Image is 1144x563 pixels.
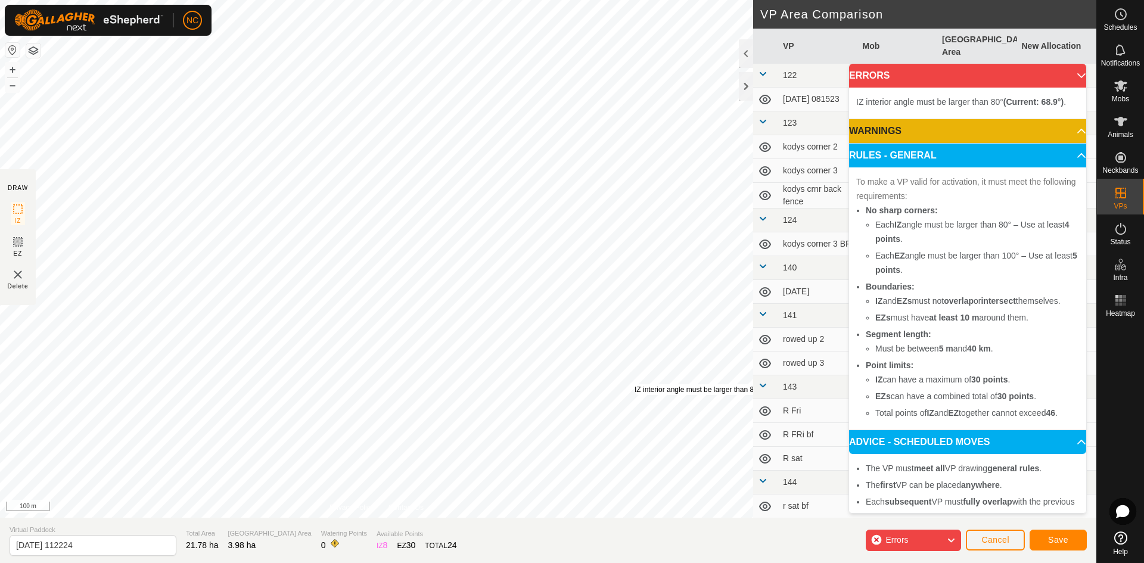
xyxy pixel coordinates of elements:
b: IZ [894,220,901,229]
span: 24 [447,540,457,550]
td: [DATE] 081523 [778,88,858,111]
button: Map Layers [26,43,41,58]
button: Cancel [966,530,1025,550]
td: rowed up 3 [778,352,858,375]
div: IZ [377,539,387,552]
b: fully overlap [963,497,1012,506]
b: Point limits: [866,360,913,370]
span: 141 [783,310,797,320]
li: The VP must VP drawing . [866,461,1079,475]
span: Schedules [1103,24,1137,31]
b: 30 points [997,391,1034,401]
li: Each angle must be larger than 80° – Use at least . [875,217,1079,246]
b: Segment length: [866,329,931,339]
span: Save [1048,535,1068,545]
p-accordion-content: RULES - GENERAL [849,167,1086,430]
td: kodys corner 3 [778,159,858,183]
span: IZ interior angle must be larger than 80° . [856,97,1066,107]
button: Reset Map [5,43,20,57]
li: can have a combined total of . [875,389,1079,403]
span: NC [186,14,198,27]
b: general rules [987,464,1039,473]
a: Contact Us [388,502,424,513]
b: 4 points [875,220,1070,244]
b: 5 points [875,251,1077,275]
p-accordion-header: RULES - GENERAL [849,144,1086,167]
span: 8 [383,540,388,550]
th: VP [778,29,858,64]
img: Gallagher Logo [14,10,163,31]
li: Must be between and . [875,341,1079,356]
span: To make a VP valid for activation, it must meet the following requirements: [856,177,1076,201]
td: R FRi bf [778,423,858,447]
span: Delete [8,282,29,291]
b: anywhere [961,480,1000,490]
td: [DATE] [778,280,858,304]
b: No sharp corners: [866,206,938,215]
b: 5 m [939,344,953,353]
th: [GEOGRAPHIC_DATA] Area [937,29,1017,64]
td: r sat bf [778,494,858,518]
li: Each VP must with the previous one. [866,494,1079,523]
b: EZ [948,408,959,418]
p-accordion-header: ERRORS [849,64,1086,88]
li: and must not or themselves. [875,294,1079,308]
span: 122 [783,70,797,80]
p-accordion-header: ADVICE - SCHEDULED MOVES [849,430,1086,454]
span: Cancel [981,535,1009,545]
td: kodys crnr back fence [778,183,858,209]
b: EZ [894,251,905,260]
span: 0 [321,540,326,550]
b: subsequent [885,497,932,506]
span: WARNINGS [849,126,901,136]
td: kodys corner 3 BF [778,232,858,256]
li: must have around them. [875,310,1079,325]
a: Help [1097,527,1144,560]
b: at least 10 m [929,313,979,322]
b: 30 points [971,375,1008,384]
td: rowed up 2 [778,328,858,352]
li: Each angle must be larger than 100° – Use at least . [875,248,1079,277]
p-accordion-header: WARNINGS [849,119,1086,143]
li: Total points of and together cannot exceed . [875,406,1079,420]
b: IZ [927,408,934,418]
span: Watering Points [321,528,367,539]
span: Notifications [1101,60,1140,67]
span: 143 [783,382,797,391]
span: 21.78 ha [186,540,219,550]
b: 46 [1046,408,1055,418]
span: 30 [406,540,416,550]
span: 124 [783,215,797,225]
div: DRAW [8,183,28,192]
span: Neckbands [1102,167,1138,174]
span: ERRORS [849,71,890,80]
span: Help [1113,548,1128,555]
td: R sat [778,447,858,471]
li: The VP can be placed . [866,478,1079,492]
b: overlap [944,296,974,306]
a: Privacy Policy [329,502,374,513]
span: Available Points [377,529,457,539]
th: Mob [858,29,938,64]
b: EZs [875,313,891,322]
span: IZ [15,216,21,225]
th: New Allocation [1017,29,1097,64]
span: Status [1110,238,1130,245]
b: IZ [875,296,882,306]
b: meet all [914,464,945,473]
td: kodys corner 2 [778,135,858,159]
span: Mobs [1112,95,1129,102]
span: Infra [1113,274,1127,281]
p-accordion-content: ERRORS [849,88,1086,119]
span: [GEOGRAPHIC_DATA] Area [228,528,312,539]
span: Heatmap [1106,310,1135,317]
span: 140 [783,263,797,272]
span: ADVICE - SCHEDULED MOVES [849,437,990,447]
span: EZ [14,249,23,258]
b: (Current: 68.9°) [1003,97,1064,107]
div: IZ interior angle must be larger than 80° . [635,384,815,395]
b: 40 km [967,344,991,353]
div: TOTAL [425,539,456,552]
span: 144 [783,477,797,487]
b: EZs [875,391,891,401]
